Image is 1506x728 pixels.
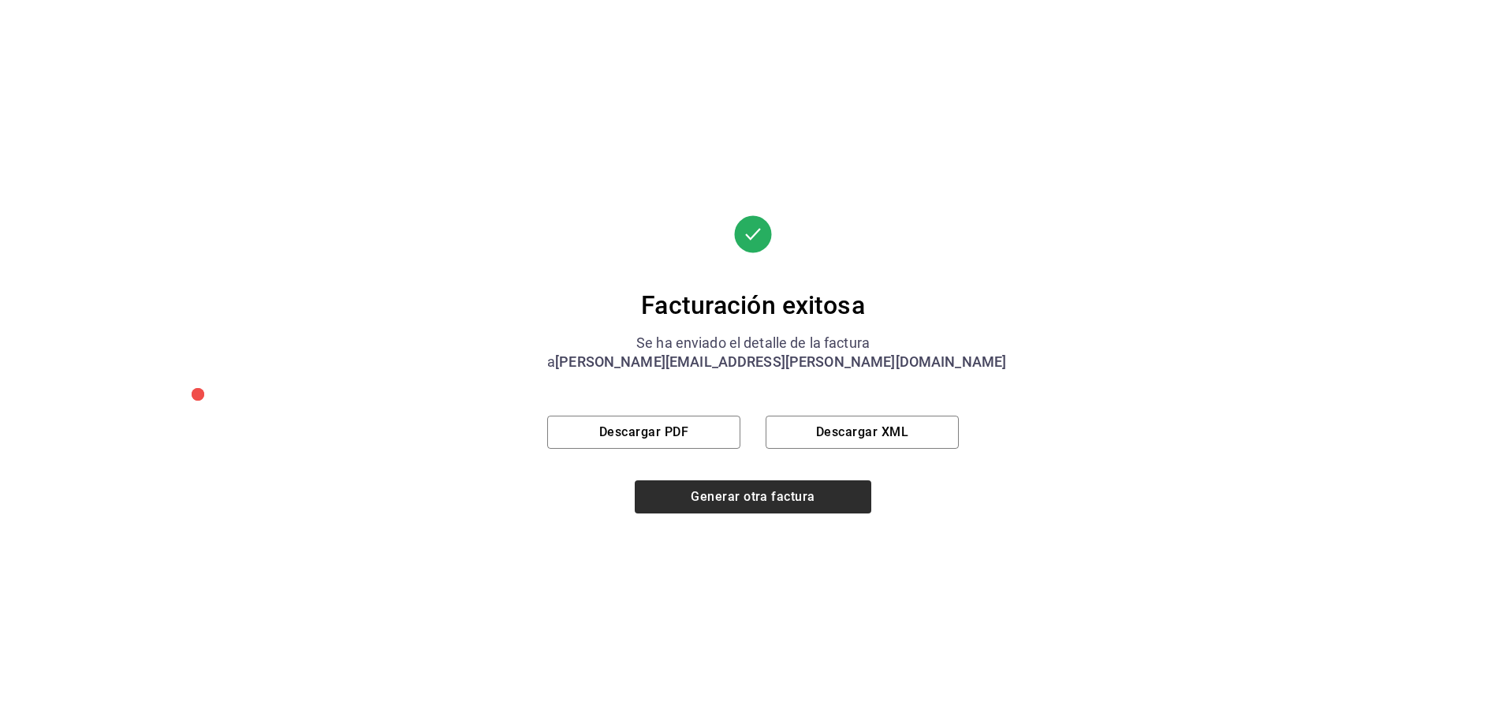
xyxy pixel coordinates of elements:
div: Se ha enviado el detalle de la factura [547,334,959,353]
button: Descargar PDF [547,416,740,449]
div: a [547,353,959,371]
button: Descargar XML [766,416,959,449]
button: Generar otra factura [635,480,871,513]
span: [PERSON_NAME][EMAIL_ADDRESS][PERSON_NAME][DOMAIN_NAME] [555,353,1006,370]
div: Facturación exitosa [547,289,959,321]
